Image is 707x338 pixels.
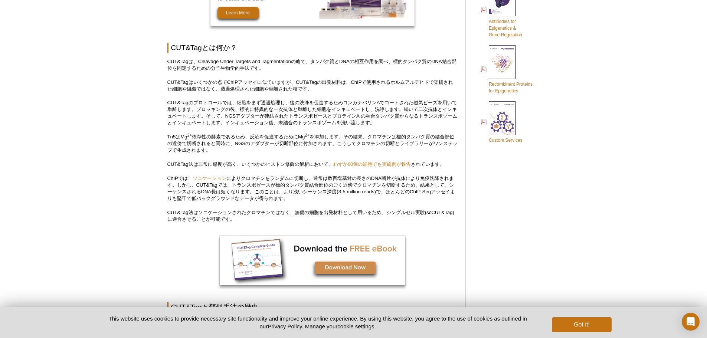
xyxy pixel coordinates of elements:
[167,43,458,53] h2: CUT&Tagとは何か？
[489,138,523,143] span: Custom Services
[337,323,374,329] button: cookie settings
[268,323,302,329] a: Privacy Policy
[167,79,458,92] p: CUT&Tagはいくつかの点でChIPアッセイに似ていますが、CUT&Tagの出発材料は、ChIPで使用されるホルムアルデヒドで架橋された細胞や組織ではなく、透過処理された細胞や単離された核です。
[167,209,458,223] p: CUT&Tag法はソニケーションされたクロマチンではなく、無傷の細胞を出発材料として用いるため、シングルセル実験(scCUT&Tag)に適合させることが可能です。
[167,99,458,126] p: CUT&Tagのプロトコールでは、細胞をまず透過処理し、後の洗浄を促進するためコンカナバリンAでコートされた磁気ビーズを用いて単離します。ブロッキングの後、標的に特異的な一次抗体と単離した細胞を...
[305,133,310,137] sup: 2+
[167,161,458,168] p: CUT&Tag法は非常に感度が高く、いくつかのヒストン修飾の解析において、 されています。
[167,175,458,202] p: ChIPでは、 によりクロマチンをランダムに切断し、通常は数百塩基対の長さのDNA断片が抗体により免疫沈降されます。しかし、CUT&Tagでは、トランスポゼースが標的タンパク質結合部位のごく近傍...
[167,134,458,154] p: Tn5はMg 依存性の酵素であるため、反応を促進するためにMg を添加します。その結果、クロマチンは標的タンパク質の結合部位の近傍で切断されると同時に、NGSのアダプターが切断部位に付加されます...
[489,101,515,135] img: Custom_Services_cover
[481,44,533,95] a: Recombinant Proteinsfor Epigenetics
[220,236,405,285] img: Free CUT&Tag eBook
[167,302,458,312] h2: CUT&Tagと類似手法の歴史
[682,313,700,331] div: Open Intercom Messenger
[552,317,611,332] button: Got it!
[333,161,411,167] a: わずか60個の細胞でも実施例が報告
[489,19,522,37] span: Antibodies for Epigenetics & Gene Regulation
[489,82,533,93] span: Recombinant Proteins for Epigenetics
[481,100,523,144] a: Custom Services
[193,175,226,181] a: ソニケーション
[167,58,458,72] p: CUT&Tagは、Cleavage Under Targets and Tagmentationの略で、タンパク質とDNAの相互作用を調べ、標的タンパク質のDNA結合部位を同定するための分子生物...
[96,315,540,330] p: This website uses cookies to provide necessary site functionality and improve your online experie...
[489,45,515,79] img: Rec_prots_140604_cover_web_70x200
[187,133,192,137] sup: 2+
